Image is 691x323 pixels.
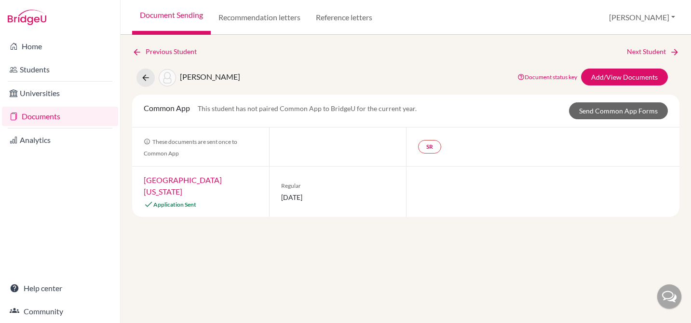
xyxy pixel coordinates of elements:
[605,8,679,27] button: [PERSON_NAME]
[627,46,679,57] a: Next Student
[132,46,204,57] a: Previous Student
[2,107,118,126] a: Documents
[581,69,668,85] a: Add/View Documents
[144,103,190,112] span: Common App
[144,138,237,157] span: These documents are sent once to Common App
[153,201,196,208] span: Application Sent
[8,10,46,25] img: Bridge-U
[281,192,394,202] span: [DATE]
[418,140,441,154] a: SR
[2,84,118,103] a: Universities
[281,182,394,190] span: Regular
[2,37,118,56] a: Home
[180,72,240,81] span: [PERSON_NAME]
[2,60,118,79] a: Students
[198,104,417,112] span: This student has not paired Common App to BridgeU for the current year.
[144,175,222,196] a: [GEOGRAPHIC_DATA][US_STATE]
[517,73,577,81] a: Document status key
[569,102,668,119] a: Send Common App Forms
[2,130,118,150] a: Analytics
[2,279,118,298] a: Help center
[2,302,118,321] a: Community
